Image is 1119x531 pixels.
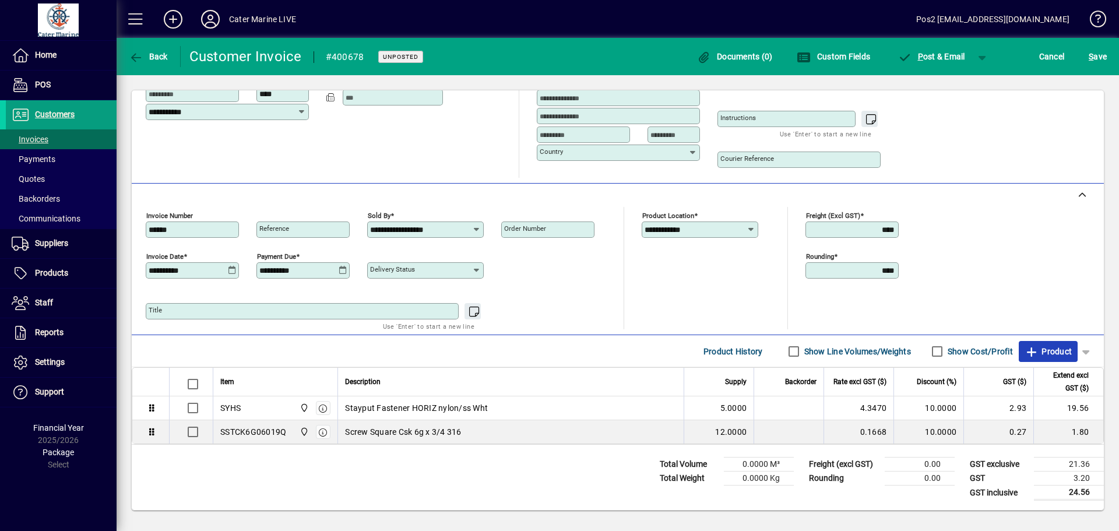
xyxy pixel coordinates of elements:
[12,135,48,144] span: Invoices
[540,147,563,156] mat-label: Country
[831,426,886,438] div: 0.1668
[963,420,1033,444] td: 0.27
[833,375,886,388] span: Rate excl GST ($)
[963,396,1033,420] td: 2.93
[892,46,971,67] button: Post & Email
[918,52,923,61] span: P
[893,396,963,420] td: 10.0000
[35,238,68,248] span: Suppliers
[6,229,117,258] a: Suppliers
[803,458,885,472] td: Freight (excl GST)
[6,259,117,288] a: Products
[654,472,724,486] td: Total Weight
[1036,46,1068,67] button: Cancel
[6,41,117,70] a: Home
[117,46,181,67] app-page-header-button: Back
[1081,2,1104,40] a: Knowledge Base
[1033,420,1103,444] td: 1.80
[146,212,193,220] mat-label: Invoice number
[12,154,55,164] span: Payments
[720,154,774,163] mat-label: Courier Reference
[192,9,229,30] button: Profile
[33,423,84,432] span: Financial Year
[35,357,65,367] span: Settings
[806,252,834,261] mat-label: Rounding
[703,342,763,361] span: Product History
[12,194,60,203] span: Backorders
[6,169,117,189] a: Quotes
[1003,375,1026,388] span: GST ($)
[345,402,488,414] span: Stayput Fastener HORIZ nylon/ss Wht
[35,80,51,89] span: POS
[220,426,286,438] div: SSTCK6G06019Q
[654,458,724,472] td: Total Volume
[642,212,694,220] mat-label: Product location
[964,472,1034,486] td: GST
[6,189,117,209] a: Backorders
[6,129,117,149] a: Invoices
[1039,47,1065,66] span: Cancel
[797,52,870,61] span: Custom Fields
[6,289,117,318] a: Staff
[6,348,117,377] a: Settings
[831,402,886,414] div: 4.3470
[885,472,955,486] td: 0.00
[326,48,364,66] div: #400678
[1041,369,1089,395] span: Extend excl GST ($)
[345,375,381,388] span: Description
[383,319,474,333] mat-hint: Use 'Enter' to start a new line
[383,53,418,61] span: Unposted
[694,46,776,67] button: Documents (0)
[35,110,75,119] span: Customers
[720,114,756,122] mat-label: Instructions
[129,52,168,61] span: Back
[35,387,64,396] span: Support
[35,268,68,277] span: Products
[370,265,415,273] mat-label: Delivery status
[1034,472,1104,486] td: 3.20
[785,375,817,388] span: Backorder
[1034,458,1104,472] td: 21.36
[916,10,1069,29] div: Pos2 [EMAIL_ADDRESS][DOMAIN_NAME]
[220,402,241,414] div: SYHS
[898,52,965,61] span: ost & Email
[154,9,192,30] button: Add
[6,378,117,407] a: Support
[126,46,171,67] button: Back
[297,425,310,438] span: Cater Marine
[1089,52,1093,61] span: S
[1033,396,1103,420] td: 19.56
[803,472,885,486] td: Rounding
[780,127,871,140] mat-hint: Use 'Enter' to start a new line
[12,214,80,223] span: Communications
[917,375,956,388] span: Discount (%)
[802,346,911,357] label: Show Line Volumes/Weights
[257,252,296,261] mat-label: Payment due
[6,318,117,347] a: Reports
[724,472,794,486] td: 0.0000 Kg
[699,341,768,362] button: Product History
[368,212,390,220] mat-label: Sold by
[893,420,963,444] td: 10.0000
[794,46,873,67] button: Custom Fields
[149,306,162,314] mat-label: Title
[1019,341,1078,362] button: Product
[6,71,117,100] a: POS
[724,458,794,472] td: 0.0000 M³
[35,50,57,59] span: Home
[1025,342,1072,361] span: Product
[504,224,546,233] mat-label: Order number
[725,375,747,388] span: Supply
[1034,486,1104,500] td: 24.56
[945,346,1013,357] label: Show Cost/Profit
[806,212,860,220] mat-label: Freight (excl GST)
[1086,46,1110,67] button: Save
[220,375,234,388] span: Item
[345,426,461,438] span: Screw Square Csk 6g x 3/4 316
[1089,47,1107,66] span: ave
[259,224,289,233] mat-label: Reference
[964,486,1034,500] td: GST inclusive
[6,149,117,169] a: Payments
[885,458,955,472] td: 0.00
[189,47,302,66] div: Customer Invoice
